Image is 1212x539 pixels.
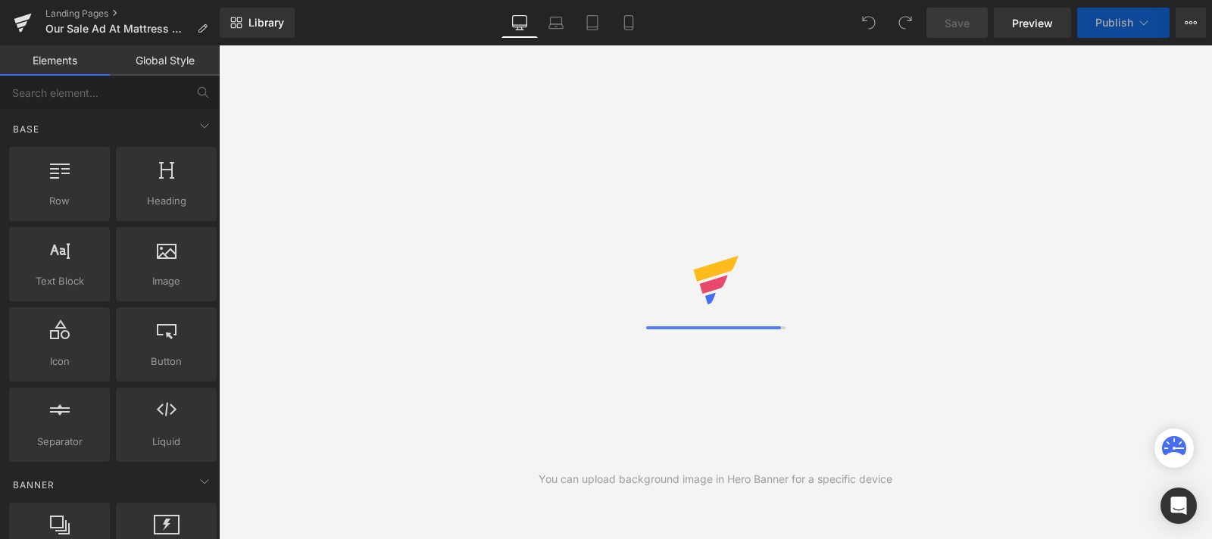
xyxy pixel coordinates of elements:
a: Landing Pages [45,8,220,20]
button: Publish [1077,8,1170,38]
span: Publish [1095,17,1133,29]
div: Open Intercom Messenger [1160,488,1197,524]
span: Image [120,273,212,289]
span: Base [11,122,41,136]
span: Separator [14,434,105,450]
span: Preview [1012,15,1053,31]
span: Save [945,15,970,31]
button: Redo [890,8,920,38]
a: Global Style [110,45,220,76]
span: Button [120,354,212,369]
a: Tablet [574,8,611,38]
span: Icon [14,354,105,369]
span: Liquid [120,434,212,450]
span: Row [14,193,105,209]
a: Mobile [611,8,647,38]
span: Banner [11,478,56,492]
span: Text Block [14,273,105,289]
button: More [1176,8,1206,38]
a: New Library [220,8,295,38]
a: Desktop [501,8,538,38]
span: Our Sale Ad At Mattress Marks [45,23,191,35]
button: Undo [854,8,884,38]
div: You can upload background image in Hero Banner for a specific device [539,471,892,488]
a: Laptop [538,8,574,38]
span: Heading [120,193,212,209]
span: Library [248,16,284,30]
a: Preview [994,8,1071,38]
